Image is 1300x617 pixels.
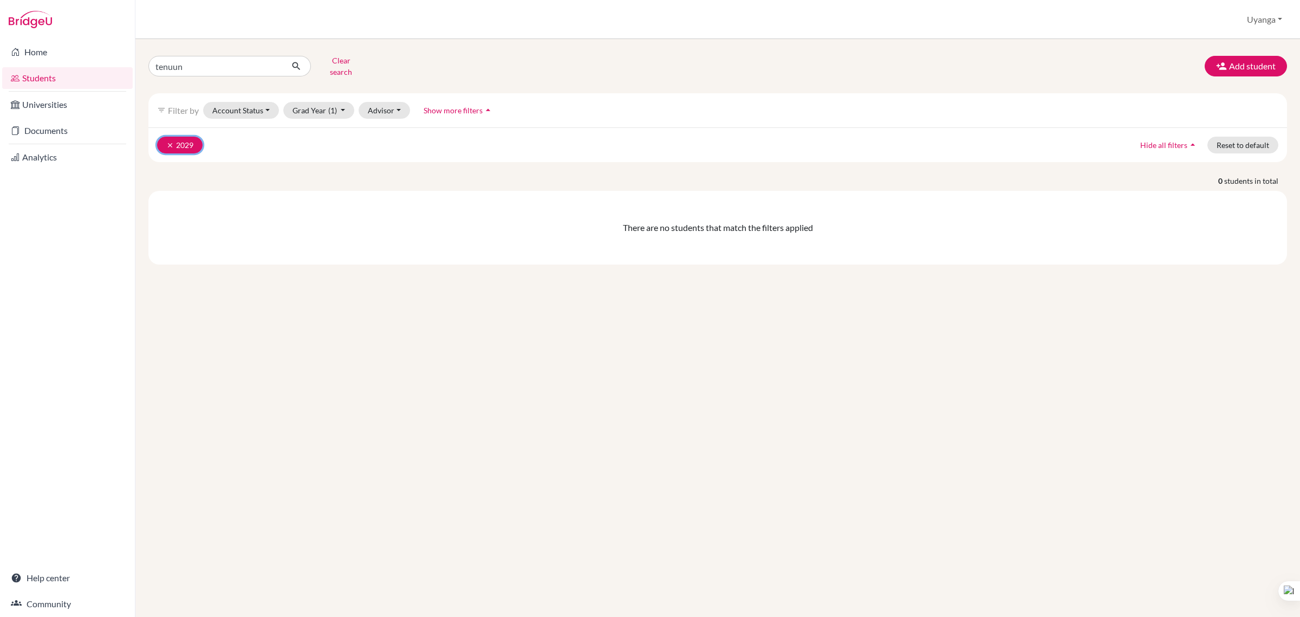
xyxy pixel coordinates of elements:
[2,41,133,63] a: Home
[203,102,279,119] button: Account Status
[157,221,1278,234] div: There are no students that match the filters applied
[168,105,199,115] span: Filter by
[359,102,410,119] button: Advisor
[1131,137,1207,153] button: Hide all filtersarrow_drop_up
[157,106,166,114] i: filter_list
[9,11,52,28] img: Bridge-U
[166,142,174,149] i: clear
[157,137,203,153] button: clear2029
[2,146,133,168] a: Analytics
[2,567,133,589] a: Help center
[1224,175,1287,187] span: students in total
[2,94,133,115] a: Universities
[1207,137,1278,153] button: Reset to default
[328,106,337,115] span: (1)
[1218,175,1224,187] strong: 0
[2,67,133,89] a: Students
[1140,140,1187,150] span: Hide all filters
[148,56,283,76] input: Find student by name...
[424,106,483,115] span: Show more filters
[483,105,493,115] i: arrow_drop_up
[283,102,355,119] button: Grad Year(1)
[311,52,371,80] button: Clear search
[1205,56,1287,76] button: Add student
[414,102,503,119] button: Show more filtersarrow_drop_up
[2,593,133,615] a: Community
[2,120,133,142] a: Documents
[1187,139,1198,150] i: arrow_drop_up
[1242,9,1287,30] button: Uyanga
